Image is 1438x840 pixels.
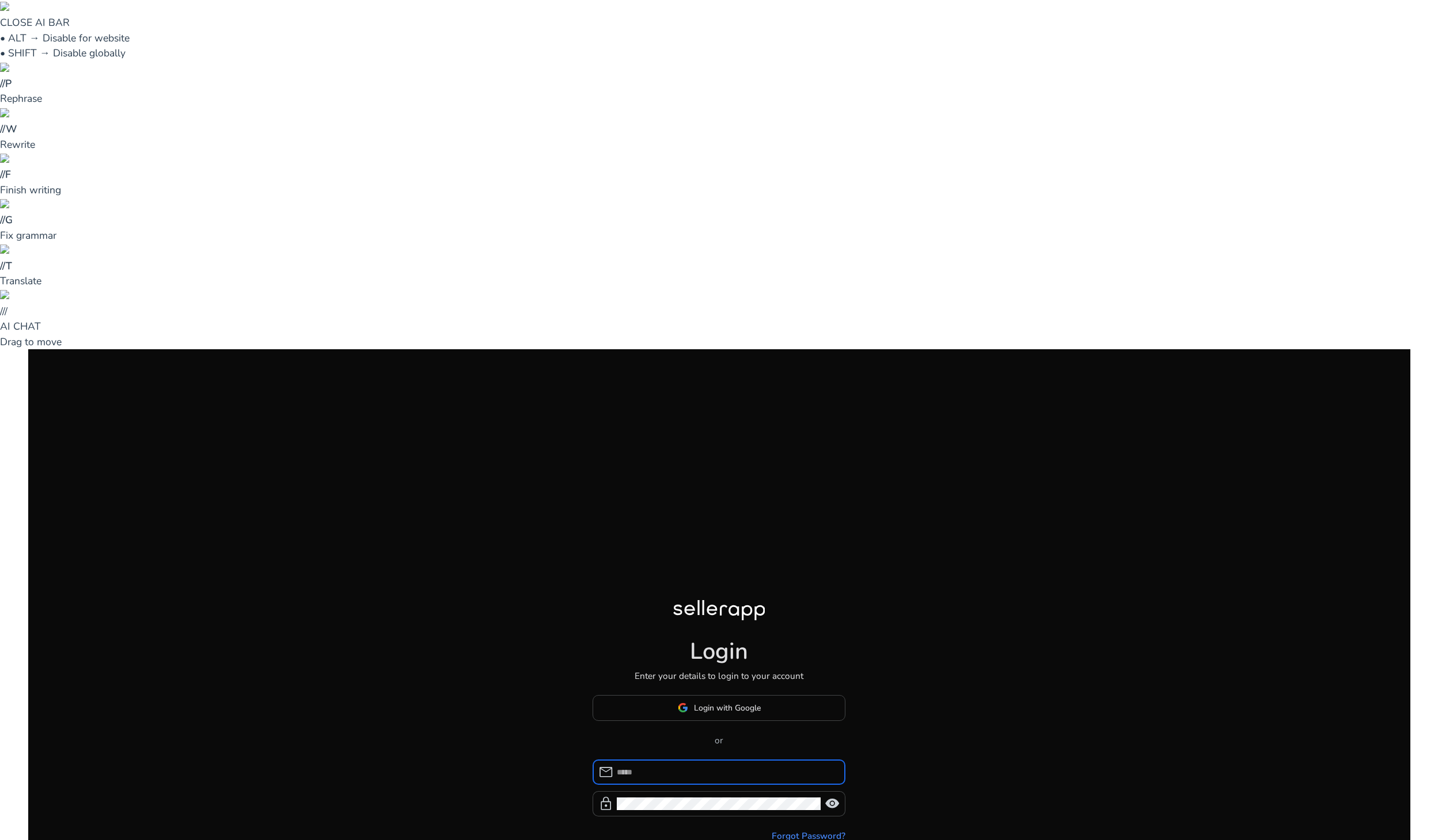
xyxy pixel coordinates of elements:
p: Enter your details to login to your account [635,669,803,682]
p: or [593,734,846,747]
button: Login with Google [593,695,846,721]
h1: Login [690,638,748,666]
span: lock [598,796,613,811]
span: visibility [825,796,840,811]
img: google-logo.svg [678,702,688,713]
span: mail [598,765,613,780]
span: Login with Google [694,702,761,714]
